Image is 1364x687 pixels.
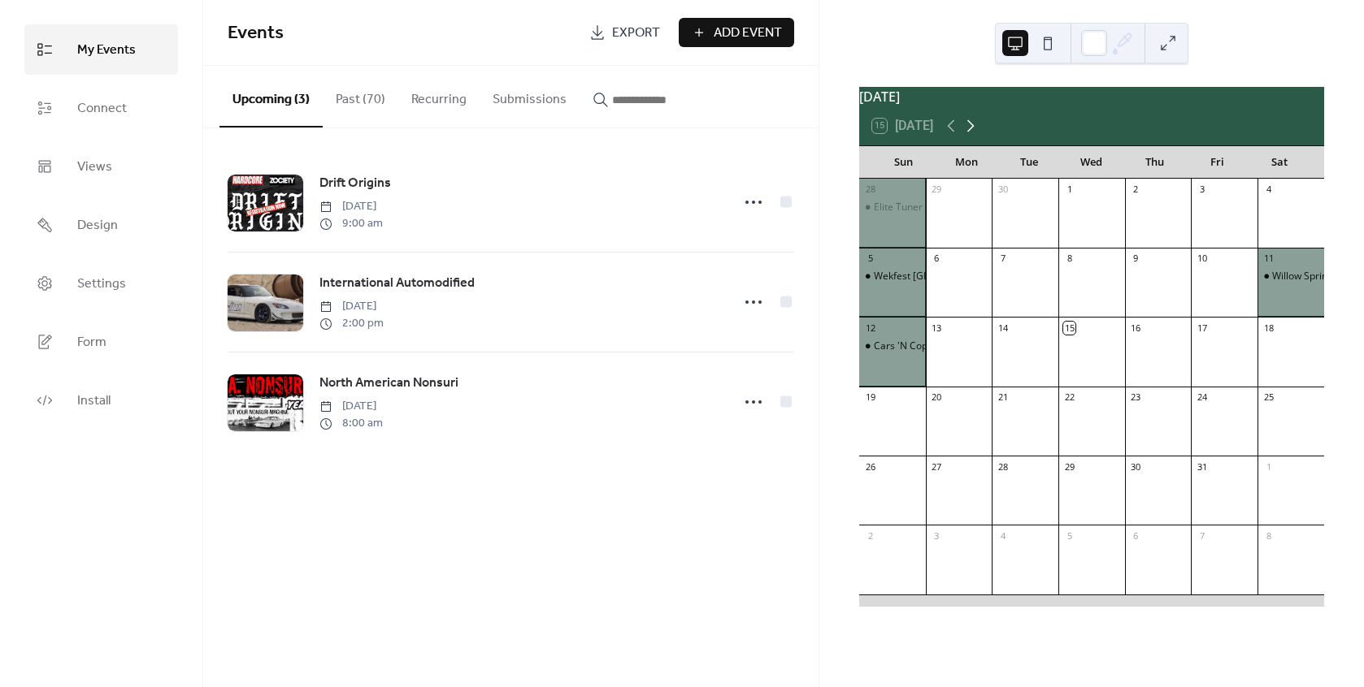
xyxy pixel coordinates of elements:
[1130,391,1142,404] div: 23
[319,273,475,294] a: International Automodified
[874,201,951,214] div: Elite Tuner SoCal
[1063,184,1075,196] div: 1
[319,373,458,394] a: North American Nonsuri
[1262,184,1275,196] div: 4
[1060,146,1123,179] div: Wed
[864,184,876,196] div: 28
[859,87,1324,106] div: [DATE]
[1063,529,1075,542] div: 5
[997,184,1009,196] div: 30
[319,198,383,215] span: [DATE]
[1196,460,1208,473] div: 31
[24,83,178,133] a: Connect
[1258,270,1324,283] div: Willow Springs Reimagined
[228,15,284,51] span: Events
[1123,146,1185,179] div: Thu
[1063,322,1075,334] div: 15
[1262,460,1275,473] div: 1
[319,415,383,432] span: 8:00 am
[24,317,178,367] a: Form
[931,184,943,196] div: 29
[1196,529,1208,542] div: 7
[24,141,178,192] a: Views
[714,24,782,43] span: Add Event
[859,201,926,214] div: Elite Tuner SoCal
[1262,391,1275,404] div: 25
[77,271,126,297] span: Settings
[77,154,112,180] span: Views
[577,18,672,47] a: Export
[1196,253,1208,265] div: 10
[874,270,1011,283] div: Wekfest [GEOGRAPHIC_DATA]
[1196,184,1208,196] div: 3
[997,322,1009,334] div: 14
[997,529,1009,542] div: 4
[997,253,1009,265] div: 7
[864,253,876,265] div: 5
[997,391,1009,404] div: 21
[931,460,943,473] div: 27
[1130,253,1142,265] div: 9
[931,529,943,542] div: 3
[319,173,391,194] a: Drift Origins
[319,215,383,232] span: 9:00 am
[323,66,398,126] button: Past (70)
[874,339,1005,353] div: Cars 'N Copters on the Coast
[319,374,458,393] span: North American Nonsuri
[319,315,384,332] span: 2:00 pm
[1130,460,1142,473] div: 30
[24,375,178,426] a: Install
[319,174,391,193] span: Drift Origins
[935,146,997,179] div: Mon
[319,398,383,415] span: [DATE]
[1130,529,1142,542] div: 6
[319,274,475,293] span: International Automodified
[931,253,943,265] div: 6
[77,96,127,122] span: Connect
[77,388,111,414] span: Install
[219,66,323,127] button: Upcoming (3)
[612,24,660,43] span: Export
[1262,322,1275,334] div: 18
[997,146,1060,179] div: Tue
[1196,322,1208,334] div: 17
[1130,184,1142,196] div: 2
[859,270,926,283] div: Wekfest Los Angeles
[679,18,794,47] button: Add Event
[997,460,1009,473] div: 28
[931,391,943,404] div: 20
[872,146,935,179] div: Sun
[1196,391,1208,404] div: 24
[1249,146,1311,179] div: Sat
[77,213,118,239] span: Design
[864,460,876,473] div: 26
[1063,253,1075,265] div: 8
[859,339,926,353] div: Cars 'N Copters on the Coast
[480,66,580,126] button: Submissions
[864,391,876,404] div: 19
[1262,253,1275,265] div: 11
[1063,460,1075,473] div: 29
[77,330,106,356] span: Form
[24,200,178,250] a: Design
[319,298,384,315] span: [DATE]
[1262,529,1275,542] div: 8
[1063,391,1075,404] div: 22
[931,322,943,334] div: 13
[24,258,178,309] a: Settings
[1186,146,1249,179] div: Fri
[864,322,876,334] div: 12
[1130,322,1142,334] div: 16
[77,37,136,63] span: My Events
[864,529,876,542] div: 2
[398,66,480,126] button: Recurring
[24,24,178,75] a: My Events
